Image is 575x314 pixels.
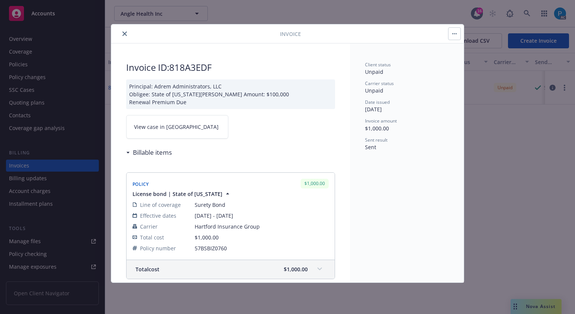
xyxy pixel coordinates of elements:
[365,137,387,143] span: Sent result
[126,148,172,157] div: Billable items
[280,30,301,38] span: Invoice
[120,29,129,38] button: close
[136,265,159,273] span: Total cost
[127,260,335,279] div: Totalcost$1,000.00
[133,181,149,187] span: Policy
[140,201,181,209] span: Line of coverage
[365,125,389,132] span: $1,000.00
[365,68,383,75] span: Unpaid
[126,115,228,139] a: View case in [GEOGRAPHIC_DATA]
[140,233,164,241] span: Total cost
[284,265,308,273] span: $1,000.00
[365,118,397,124] span: Invoice amount
[140,212,176,220] span: Effective dates
[195,223,329,230] span: Hartford Insurance Group
[126,61,335,73] h2: Invoice ID: 818A3EDF
[195,201,329,209] span: Surety Bond
[195,212,329,220] span: [DATE] - [DATE]
[365,80,394,87] span: Carrier status
[365,144,376,151] span: Sent
[365,87,383,94] span: Unpaid
[133,190,222,198] span: License bond | State of [US_STATE]
[301,179,329,188] div: $1,000.00
[140,223,158,230] span: Carrier
[133,148,172,157] h3: Billable items
[365,99,390,105] span: Date issued
[134,123,219,131] span: View case in [GEOGRAPHIC_DATA]
[195,234,219,241] span: $1,000.00
[133,190,231,198] button: License bond | State of [US_STATE]
[140,244,176,252] span: Policy number
[365,61,391,68] span: Client status
[365,106,382,113] span: [DATE]
[126,79,335,109] div: Principal: Adrem Administrators, LLC Obligee: State of [US_STATE][PERSON_NAME] Amount: $100,000 R...
[195,244,329,252] span: 57BSBIZ0760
